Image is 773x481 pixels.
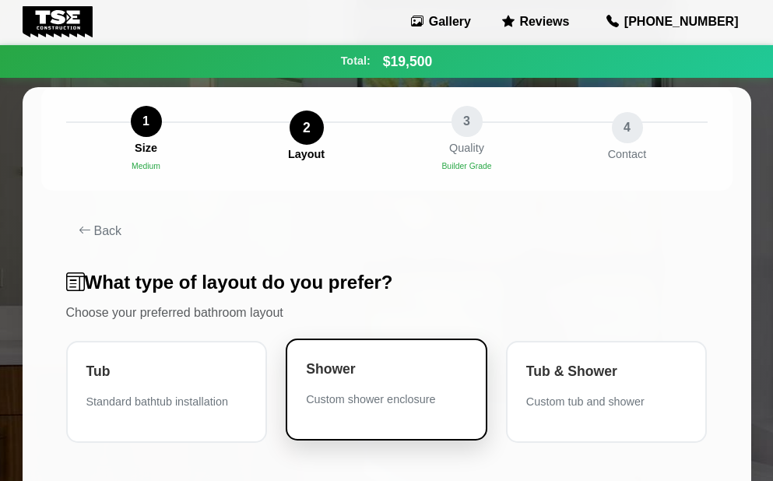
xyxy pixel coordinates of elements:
[86,361,248,381] div: Tub
[23,6,93,37] img: Tse Construction
[66,304,708,322] p: Choose your preferred bathroom layout
[131,106,162,137] div: 1
[383,51,433,72] span: $19,500
[449,140,484,157] div: Quality
[405,9,477,34] a: Gallery
[441,160,491,173] div: Builder Grade
[496,9,575,34] a: Reviews
[288,146,325,163] div: Layout
[526,361,687,381] div: Tub & Shower
[306,391,467,407] div: Custom shower enclosure
[86,394,248,409] div: Standard bathtub installation
[306,359,467,379] div: Shower
[452,106,483,137] div: 3
[66,216,708,247] button: Back
[594,6,750,37] a: [PHONE_NUMBER]
[608,146,647,163] div: Contact
[341,53,371,70] span: Total:
[290,111,324,145] div: 2
[132,160,160,173] div: Medium
[526,394,687,409] div: Custom tub and shower
[135,140,157,157] div: Size
[66,272,708,294] h3: What type of layout do you prefer?
[612,112,643,143] div: 4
